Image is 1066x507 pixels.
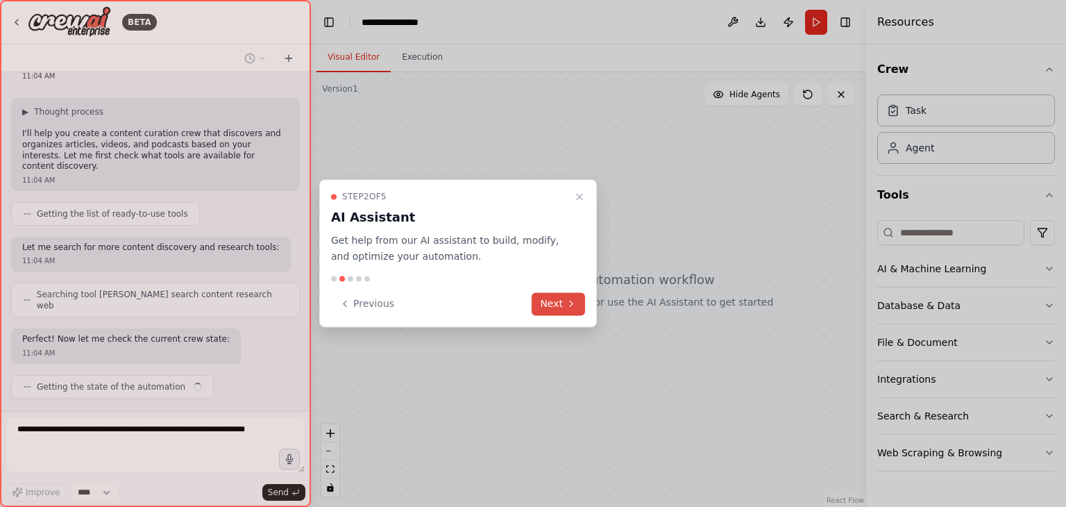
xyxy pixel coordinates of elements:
[331,292,403,315] button: Previous
[331,208,568,227] h3: AI Assistant
[342,191,387,202] span: Step 2 of 5
[331,233,568,265] p: Get help from our AI assistant to build, modify, and optimize your automation.
[571,188,588,205] button: Close walkthrough
[319,13,339,32] button: Hide left sidebar
[532,292,585,315] button: Next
